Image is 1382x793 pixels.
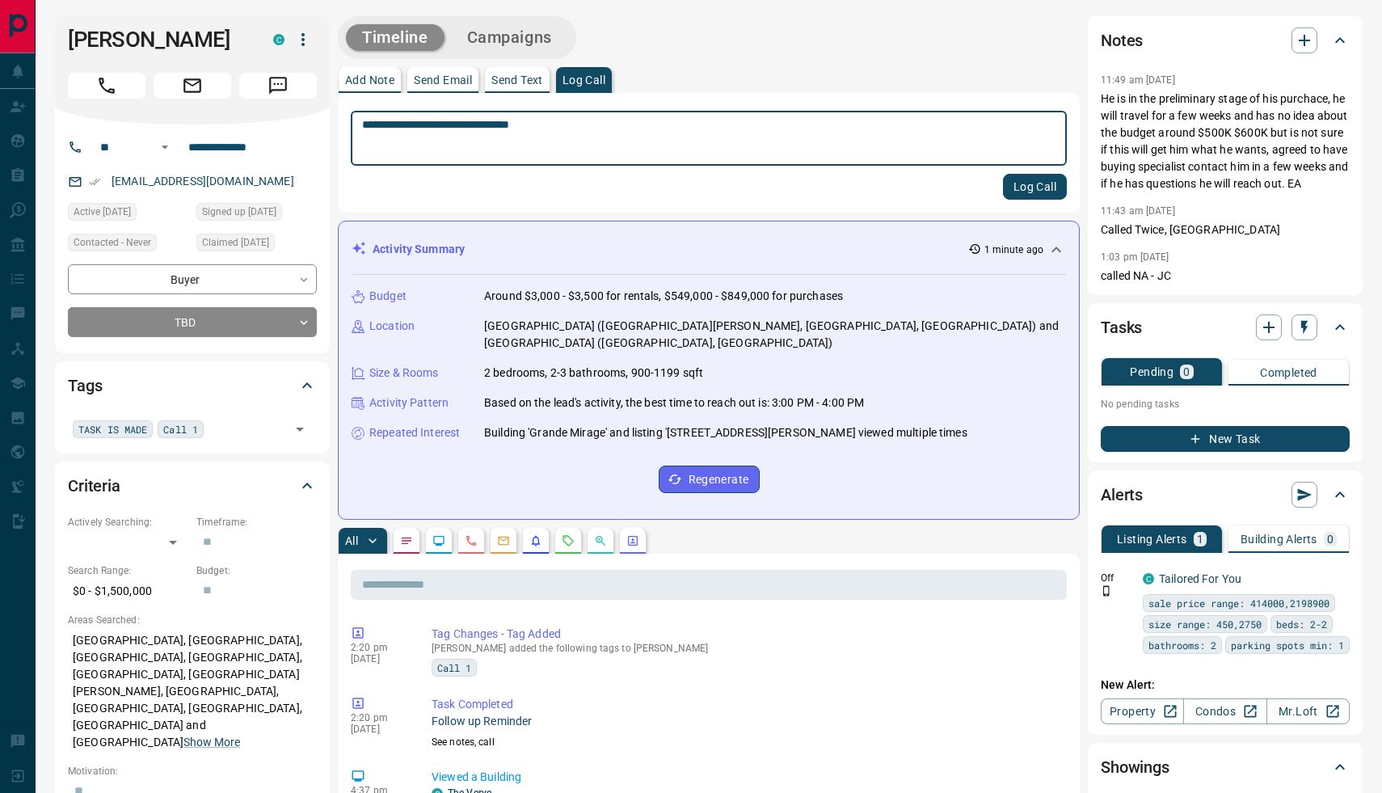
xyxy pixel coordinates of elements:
p: [PERSON_NAME] added the following tags to [PERSON_NAME] [432,643,1060,654]
p: Search Range: [68,563,188,578]
button: Campaigns [451,24,568,51]
div: Fri Jul 25 2025 [196,234,317,256]
p: No pending tasks [1101,392,1350,416]
h2: Showings [1101,754,1169,780]
p: 11:43 am [DATE] [1101,205,1175,217]
p: 1 minute ago [984,243,1043,257]
p: Size & Rooms [369,365,439,382]
span: Signed up [DATE] [202,204,276,220]
a: Mr.Loft [1266,698,1350,724]
h2: Tags [68,373,102,399]
svg: Opportunities [594,534,607,547]
div: Alerts [1101,475,1350,514]
span: Contacted - Never [74,234,151,251]
span: Claimed [DATE] [202,234,269,251]
h2: Tasks [1101,314,1142,340]
p: $0 - $1,500,000 [68,578,188,605]
p: Follow up Reminder [432,713,1060,730]
div: Tags [68,366,317,405]
p: Completed [1260,367,1317,378]
p: [GEOGRAPHIC_DATA], [GEOGRAPHIC_DATA], [GEOGRAPHIC_DATA], [GEOGRAPHIC_DATA], [GEOGRAPHIC_DATA], [G... [68,627,317,756]
p: Timeframe: [196,515,317,529]
p: Tag Changes - Tag Added [432,626,1060,643]
p: Building 'Grande Mirage' and listing '[STREET_ADDRESS][PERSON_NAME] viewed multiple times [484,424,967,441]
span: Email [154,73,231,99]
p: [DATE] [351,653,407,664]
p: 2 bedrooms, 2-3 bathrooms, 900-1199 sqft [484,365,703,382]
a: Tailored For You [1159,572,1241,585]
p: Off [1101,571,1133,585]
button: Timeline [346,24,445,51]
p: Repeated Interest [369,424,460,441]
p: Add Note [345,74,394,86]
button: Log Call [1003,174,1067,200]
div: Showings [1101,748,1350,787]
p: 2:20 pm [351,642,407,653]
span: Active [DATE] [74,204,131,220]
div: condos.ca [1143,573,1154,584]
p: Budget: [196,563,317,578]
svg: Notes [400,534,413,547]
div: TBD [68,307,317,337]
p: 1:03 pm [DATE] [1101,251,1169,263]
svg: Push Notification Only [1101,585,1112,597]
a: Property [1101,698,1184,724]
span: bathrooms: 2 [1148,637,1216,653]
a: [EMAIL_ADDRESS][DOMAIN_NAME] [112,175,294,188]
p: Activity Summary [373,241,465,258]
div: Notes [1101,21,1350,60]
p: Based on the lead's activity, the best time to reach out is: 3:00 PM - 4:00 PM [484,394,864,411]
div: Buyer [68,264,317,294]
p: Send Email [414,74,472,86]
p: Activity Pattern [369,394,449,411]
p: called NA - JC [1101,268,1350,285]
p: 0 [1327,534,1334,545]
span: beds: 2-2 [1276,616,1327,632]
div: Mon Mar 10 2025 [196,203,317,226]
span: parking spots min: 1 [1231,637,1344,653]
p: Budget [369,288,407,305]
svg: Lead Browsing Activity [432,534,445,547]
svg: Calls [465,534,478,547]
p: Location [369,318,415,335]
svg: Listing Alerts [529,534,542,547]
p: Called Twice, [GEOGRAPHIC_DATA] [1101,221,1350,238]
p: 11:49 am [DATE] [1101,74,1175,86]
span: TASK IS MADE [78,421,147,437]
div: condos.ca [273,34,284,45]
h2: Notes [1101,27,1143,53]
div: Sun Aug 10 2025 [68,203,188,226]
p: 2:20 pm [351,712,407,723]
h1: [PERSON_NAME] [68,27,249,53]
p: 1 [1197,534,1203,545]
button: New Task [1101,426,1350,452]
p: Motivation: [68,764,317,778]
p: All [345,535,358,546]
p: Task Completed [432,696,1060,713]
span: Call 1 [437,660,471,676]
p: Log Call [562,74,605,86]
svg: Requests [562,534,575,547]
div: Tasks [1101,308,1350,347]
p: Listing Alerts [1117,534,1187,545]
p: [GEOGRAPHIC_DATA] ([GEOGRAPHIC_DATA][PERSON_NAME], [GEOGRAPHIC_DATA], [GEOGRAPHIC_DATA]) and [GEO... [484,318,1066,352]
p: Actively Searching: [68,515,188,529]
svg: Email Verified [89,176,100,188]
p: See notes, call [432,735,1060,749]
p: Pending [1130,366,1173,378]
button: Regenerate [659,466,760,493]
p: Areas Searched: [68,613,317,627]
button: Show More [183,734,240,751]
p: [DATE] [351,723,407,735]
div: Criteria [68,466,317,505]
p: Viewed a Building [432,769,1060,786]
span: Call [68,73,145,99]
p: New Alert: [1101,677,1350,694]
a: Condos [1183,698,1266,724]
svg: Agent Actions [626,534,639,547]
span: size range: 450,2750 [1148,616,1262,632]
button: Open [155,137,175,157]
h2: Criteria [68,473,120,499]
p: Around $3,000 - $3,500 for rentals, $549,000 - $849,000 for purchases [484,288,843,305]
p: Send Text [491,74,543,86]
